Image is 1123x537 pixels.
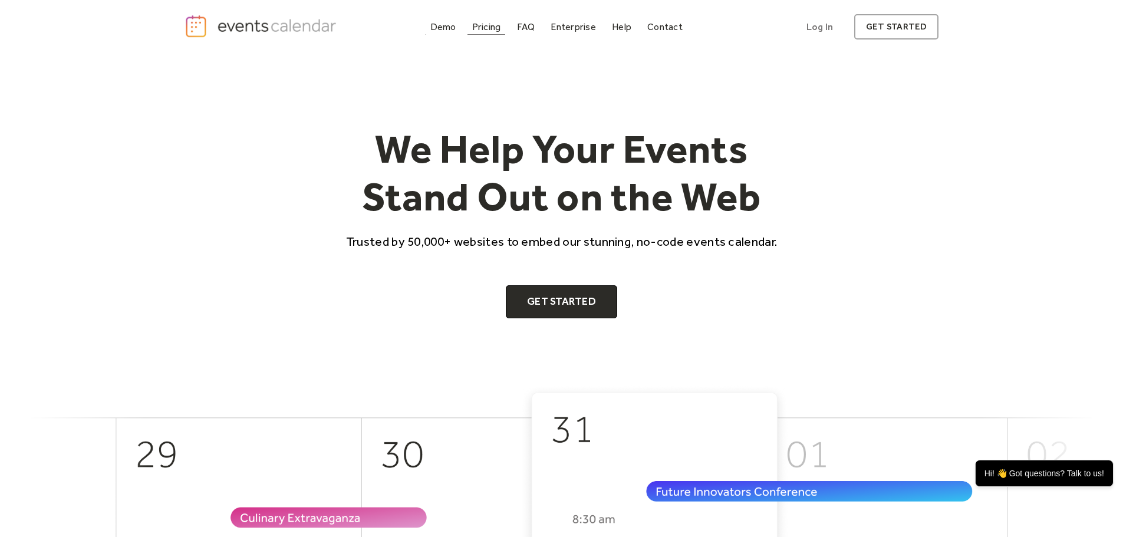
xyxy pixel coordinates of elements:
a: Contact [643,19,687,35]
a: Get Started [506,285,617,318]
a: Pricing [467,19,506,35]
a: Demo [426,19,461,35]
div: Demo [430,24,456,30]
div: Pricing [472,24,501,30]
a: Log In [795,14,845,39]
p: Trusted by 50,000+ websites to embed our stunning, no-code events calendar. [335,233,788,250]
div: Enterprise [551,24,595,30]
a: get started [854,14,938,39]
h1: We Help Your Events Stand Out on the Web [335,125,788,221]
a: Enterprise [546,19,600,35]
div: FAQ [517,24,535,30]
div: Contact [647,24,683,30]
div: Help [612,24,631,30]
a: home [185,14,340,38]
a: FAQ [512,19,540,35]
a: Help [607,19,636,35]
